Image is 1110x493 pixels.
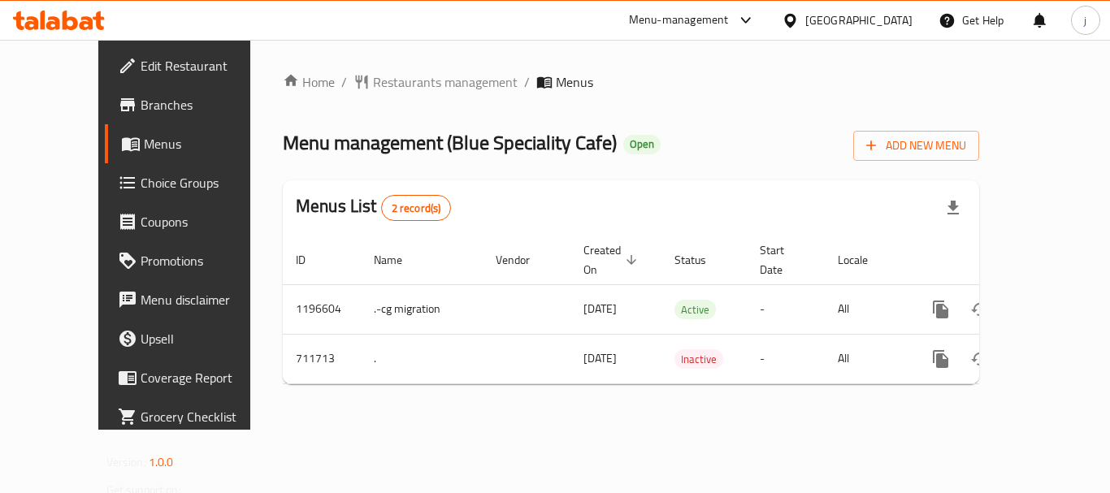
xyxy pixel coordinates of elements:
[583,240,642,279] span: Created On
[524,72,530,92] li: /
[934,188,973,227] div: Export file
[141,329,271,348] span: Upsell
[361,284,483,334] td: .-cg migration
[805,11,913,29] div: [GEOGRAPHIC_DATA]
[141,212,271,231] span: Coupons
[353,72,518,92] a: Restaurants management
[921,290,960,329] button: more
[374,250,423,270] span: Name
[106,452,146,473] span: Version:
[296,250,327,270] span: ID
[747,334,825,383] td: -
[144,134,271,154] span: Menus
[583,348,617,369] span: [DATE]
[760,240,805,279] span: Start Date
[105,163,284,202] a: Choice Groups
[105,280,284,319] a: Menu disclaimer
[556,72,593,92] span: Menus
[296,194,451,221] h2: Menus List
[1084,11,1086,29] span: j
[283,236,1090,384] table: enhanced table
[674,300,716,319] div: Active
[105,85,284,124] a: Branches
[141,290,271,309] span: Menu disclaimer
[674,301,716,319] span: Active
[960,339,999,378] button: Change Status
[373,72,518,92] span: Restaurants management
[908,236,1090,285] th: Actions
[283,72,979,92] nav: breadcrumb
[866,136,966,156] span: Add New Menu
[382,201,451,216] span: 2 record(s)
[283,72,335,92] a: Home
[381,195,452,221] div: Total records count
[141,95,271,115] span: Branches
[853,131,979,161] button: Add New Menu
[283,284,361,334] td: 1196604
[623,135,661,154] div: Open
[361,334,483,383] td: .
[105,124,284,163] a: Menus
[105,241,284,280] a: Promotions
[838,250,889,270] span: Locale
[105,397,284,436] a: Grocery Checklist
[141,56,271,76] span: Edit Restaurant
[341,72,347,92] li: /
[623,137,661,151] span: Open
[825,284,908,334] td: All
[141,173,271,192] span: Choice Groups
[674,250,727,270] span: Status
[141,407,271,426] span: Grocery Checklist
[674,350,723,369] span: Inactive
[283,334,361,383] td: 711713
[674,349,723,369] div: Inactive
[960,290,999,329] button: Change Status
[496,250,551,270] span: Vendor
[583,298,617,319] span: [DATE]
[629,11,729,30] div: Menu-management
[141,251,271,270] span: Promotions
[283,124,617,161] span: Menu management ( Blue Speciality Cafe )
[825,334,908,383] td: All
[141,368,271,387] span: Coverage Report
[105,202,284,241] a: Coupons
[149,452,174,473] span: 1.0.0
[105,319,284,358] a: Upsell
[747,284,825,334] td: -
[921,339,960,378] button: more
[105,358,284,397] a: Coverage Report
[105,46,284,85] a: Edit Restaurant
